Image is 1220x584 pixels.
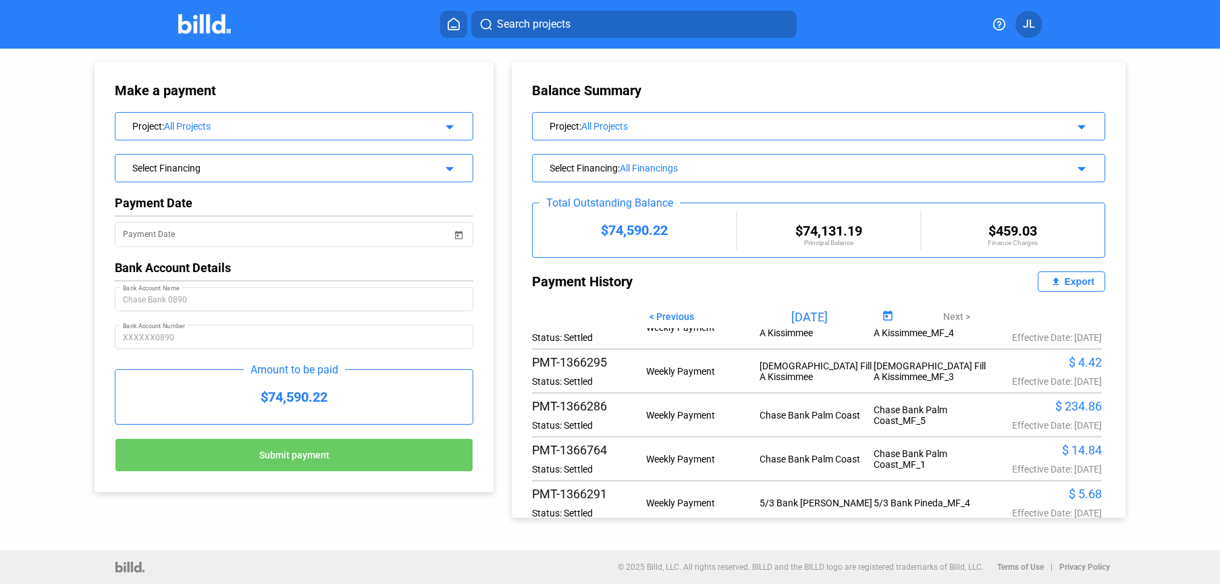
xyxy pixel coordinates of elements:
div: Weekly Payment [646,410,760,421]
div: $ 234.86 [988,399,1102,413]
div: Effective Date: [DATE] [988,464,1102,475]
mat-icon: arrow_drop_down [1071,117,1088,133]
div: Chase Bank Palm Coast_MF_5 [874,404,988,426]
div: Bank Account Details [115,261,473,275]
span: : [579,121,581,132]
div: Chase Bank Palm Coast [760,410,874,421]
div: Effective Date: [DATE] [988,332,1102,343]
div: $74,590.22 [115,370,473,424]
div: Effective Date: [DATE] [988,376,1102,387]
span: Next > [943,311,970,322]
img: logo [115,562,144,573]
div: Select Financing [550,160,1034,174]
div: Amount to be paid [244,363,345,376]
div: PMT-1366286 [532,399,646,413]
div: [DEMOGRAPHIC_DATA] Fill A Kissimmee [760,361,874,382]
div: Chase Bank Palm Coast [760,454,874,464]
div: Weekly Payment [646,366,760,377]
div: $ 5.68 [988,487,1102,501]
div: Weekly Payment [646,454,760,464]
div: Principal Balance [737,239,920,246]
mat-icon: arrow_drop_down [440,117,456,133]
p: | [1051,562,1053,572]
button: Submit payment [115,438,473,472]
b: Terms of Use [997,562,1044,572]
div: Project [550,118,1034,132]
img: Billd Company Logo [178,14,232,34]
button: Export [1038,271,1105,292]
span: JL [1023,16,1035,32]
div: Export [1064,276,1094,287]
span: : [618,163,620,174]
span: < Previous [649,311,694,322]
div: Project [132,118,423,132]
div: PMT-1366764 [532,443,646,457]
div: Chase Bank Palm Coast_MF_1 [874,448,988,470]
button: Search projects [471,11,797,38]
div: Status: Settled [532,376,646,387]
div: Payment Date [115,196,473,210]
div: Total Outstanding Balance [539,196,680,209]
div: Status: Settled [532,420,646,431]
span: : [162,121,164,132]
div: All Projects [164,121,423,132]
div: Effective Date: [DATE] [988,508,1102,519]
div: All Financings [620,163,1034,174]
div: Effective Date: [DATE] [988,420,1102,431]
div: Weekly Payment [646,498,760,508]
p: © 2025 Billd, LLC. All rights reserved. BILLD and the BILLD logo are registered trademarks of Bil... [618,562,984,572]
div: Make a payment [115,82,329,99]
div: $ 4.42 [988,355,1102,369]
div: [DEMOGRAPHIC_DATA] Fill A Kissimmee_MF_3 [874,361,988,382]
div: $ 14.84 [988,443,1102,457]
div: $74,131.19 [737,223,920,239]
button: Open calendar [878,308,897,326]
b: Privacy Policy [1059,562,1110,572]
div: PMT-1366291 [532,487,646,501]
div: Payment History [532,271,818,292]
mat-icon: file_upload [1048,273,1064,290]
div: Status: Settled [532,464,646,475]
div: Status: Settled [532,508,646,519]
span: Submit payment [259,450,329,461]
div: Status: Settled [532,332,646,343]
button: Open calendar [452,220,466,234]
div: 5/3 Bank Pineda_MF_4 [874,498,988,508]
button: Next > [933,305,980,328]
div: Finance Charges [922,239,1105,246]
button: < Previous [639,305,704,328]
button: JL [1015,11,1042,38]
div: Select Financing [132,160,423,174]
mat-icon: arrow_drop_down [440,159,456,175]
div: PMT-1366295 [532,355,646,369]
div: Balance Summary [532,82,1105,99]
div: 5/3 Bank [PERSON_NAME] [760,498,874,508]
div: All Projects [581,121,1034,132]
mat-icon: arrow_drop_down [1071,159,1088,175]
span: Search projects [497,16,571,32]
div: $74,590.22 [533,222,736,238]
div: $459.03 [922,223,1105,239]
